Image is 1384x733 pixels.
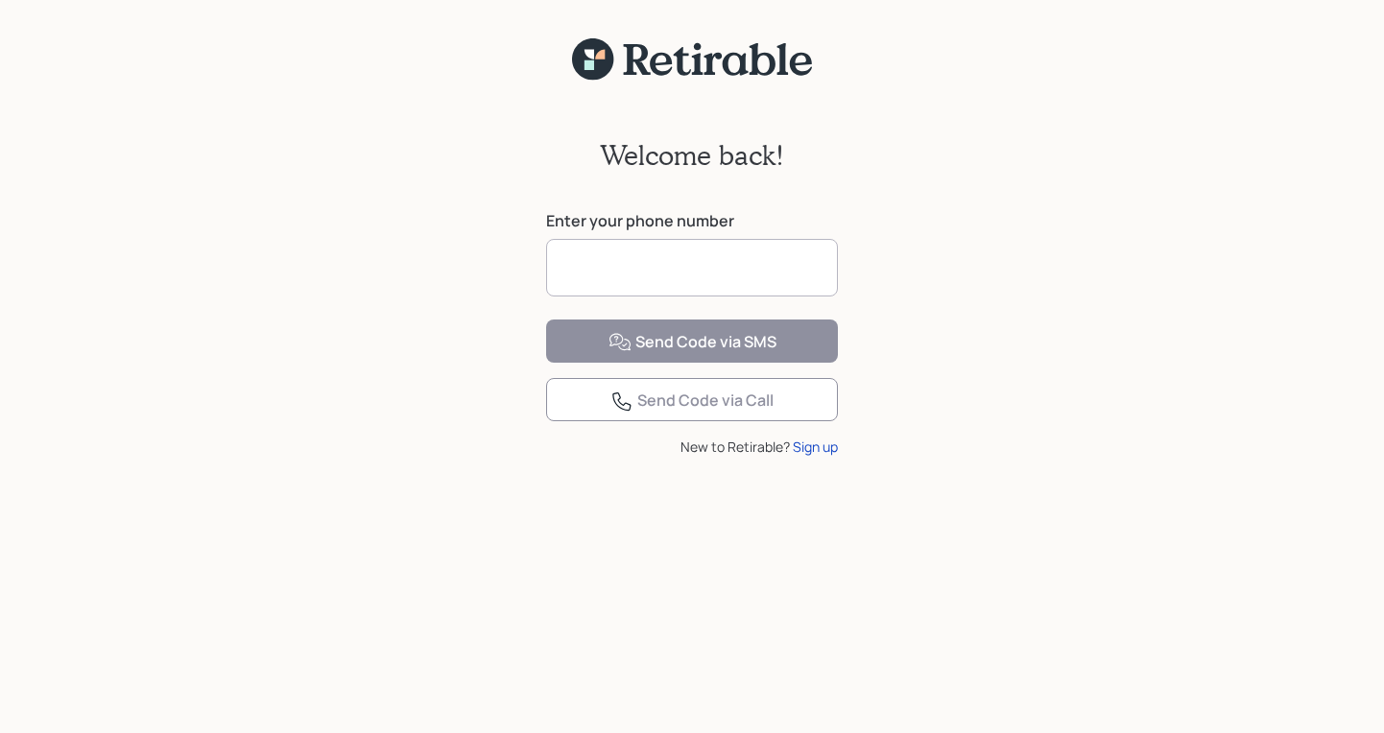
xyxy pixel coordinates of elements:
[608,331,776,354] div: Send Code via SMS
[546,378,838,421] button: Send Code via Call
[546,210,838,231] label: Enter your phone number
[546,437,838,457] div: New to Retirable?
[600,139,784,172] h2: Welcome back!
[610,390,774,413] div: Send Code via Call
[546,319,838,363] button: Send Code via SMS
[793,437,838,457] div: Sign up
